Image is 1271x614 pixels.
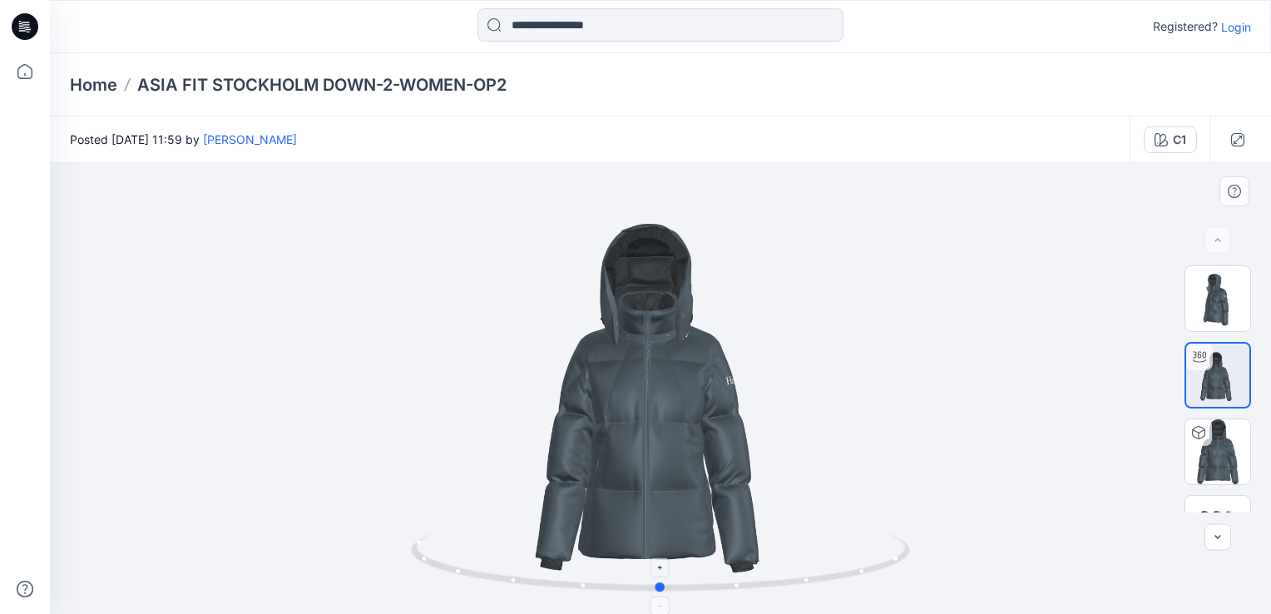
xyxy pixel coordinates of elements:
span: Posted [DATE] 11:59 by [70,131,297,148]
img: All colorways [1185,508,1250,547]
img: Turntable [1186,344,1249,407]
p: Login [1221,18,1251,36]
button: C1 [1144,126,1197,153]
a: Home [70,73,117,97]
img: ASIA FIT STOCKHOLM DOWN-2-WOMEN-OP2 C1 [1185,419,1250,484]
a: [PERSON_NAME] [203,132,297,146]
p: ASIA FIT STOCKHOLM DOWN-2-WOMEN-OP2 [137,73,507,97]
div: C1 [1173,131,1186,149]
p: Registered? [1153,17,1218,37]
img: Thumbnail [1185,266,1250,331]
